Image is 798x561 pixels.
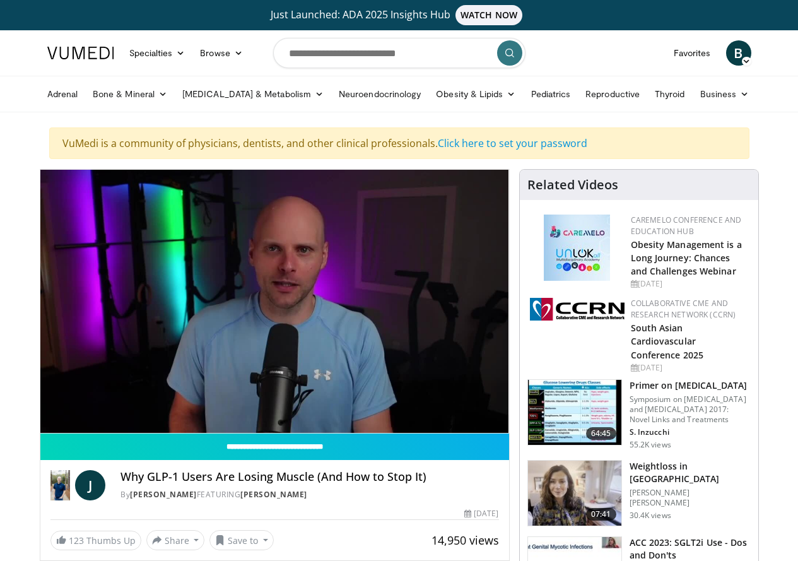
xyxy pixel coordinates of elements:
[528,461,621,526] img: 9983fed1-7565-45be-8934-aef1103ce6e2.150x105_q85_crop-smart_upscale.jpg
[630,427,751,437] p: S. Inzucchi
[192,40,250,66] a: Browse
[630,379,751,392] h3: Primer on [MEDICAL_DATA]
[631,215,742,237] a: CaReMeLO Conference and Education Hub
[69,534,84,546] span: 123
[630,394,751,425] p: Symposium on [MEDICAL_DATA] and [MEDICAL_DATA] 2017: Novel Links and Treatments
[586,427,616,440] span: 64:45
[630,488,751,508] p: [PERSON_NAME] [PERSON_NAME]
[630,511,671,521] p: 30.4K views
[647,81,693,107] a: Thyroid
[331,81,428,107] a: Neuroendocrinology
[630,440,671,450] p: 55.2K views
[85,81,175,107] a: Bone & Mineral
[666,40,719,66] a: Favorites
[40,170,509,434] video-js: Video Player
[631,239,742,277] a: Obesity Management is a Long Journey: Chances and Challenges Webinar
[578,81,647,107] a: Reproductive
[693,81,757,107] a: Business
[544,215,610,281] img: 45df64a9-a6de-482c-8a90-ada250f7980c.png.150x105_q85_autocrop_double_scale_upscale_version-0.2.jpg
[527,460,751,527] a: 07:41 Weightloss in [GEOGRAPHIC_DATA] [PERSON_NAME] [PERSON_NAME] 30.4K views
[175,81,331,107] a: [MEDICAL_DATA] & Metabolism
[428,81,523,107] a: Obesity & Lipids
[47,47,114,59] img: VuMedi Logo
[130,489,197,500] a: [PERSON_NAME]
[464,508,498,519] div: [DATE]
[631,362,748,374] div: [DATE]
[530,298,625,321] img: a04ee3ba-8487-4636-b0fb-5e8d268f3737.png.150x105_q85_autocrop_double_scale_upscale_version-0.2.png
[527,379,751,450] a: 64:45 Primer on [MEDICAL_DATA] Symposium on [MEDICAL_DATA] and [MEDICAL_DATA] 2017: Novel Links a...
[40,81,86,107] a: Adrenal
[726,40,751,66] a: B
[122,40,193,66] a: Specialties
[50,470,71,500] img: Dr. Jordan Rennicke
[75,470,105,500] a: J
[527,177,618,192] h4: Related Videos
[209,530,274,550] button: Save to
[240,489,307,500] a: [PERSON_NAME]
[455,5,522,25] span: WATCH NOW
[120,470,498,484] h4: Why GLP-1 Users Are Losing Muscle (And How to Stop It)
[630,460,751,485] h3: Weightloss in [GEOGRAPHIC_DATA]
[438,136,587,150] a: Click here to set your password
[431,533,499,548] span: 14,950 views
[631,322,704,360] a: South Asian Cardiovascular Conference 2025
[146,530,205,550] button: Share
[528,380,621,446] img: 022d2313-3eaa-4549-99ac-ae6801cd1fdc.150x105_q85_crop-smart_upscale.jpg
[120,489,498,500] div: By FEATURING
[50,531,141,550] a: 123 Thumbs Up
[631,278,748,290] div: [DATE]
[631,298,736,320] a: Collaborative CME and Research Network (CCRN)
[49,127,749,159] div: VuMedi is a community of physicians, dentists, and other clinical professionals.
[586,508,616,521] span: 07:41
[524,81,578,107] a: Pediatrics
[273,38,525,68] input: Search topics, interventions
[49,5,749,25] a: Just Launched: ADA 2025 Insights HubWATCH NOW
